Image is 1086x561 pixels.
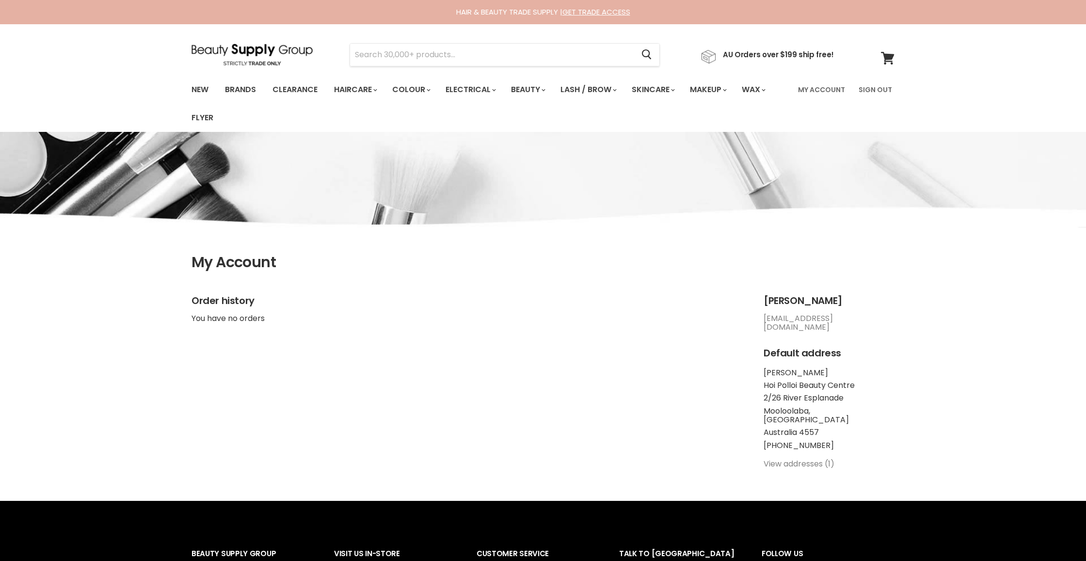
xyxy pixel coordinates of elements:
[184,80,216,100] a: New
[853,80,898,100] a: Sign Out
[192,254,894,271] h1: My Account
[179,7,907,17] div: HAIR & BEAUTY TRADE SUPPLY |
[764,313,833,333] a: [EMAIL_ADDRESS][DOMAIN_NAME]
[192,314,744,323] p: You have no orders
[350,44,634,66] input: Search
[764,428,894,437] li: Australia 4557
[179,76,907,132] nav: Main
[735,80,771,100] a: Wax
[218,80,263,100] a: Brands
[764,394,894,402] li: 2/26 River Esplanade
[764,381,894,390] li: Hoi Polloi Beauty Centre
[764,295,894,306] h2: [PERSON_NAME]
[764,458,834,469] a: View addresses (1)
[438,80,502,100] a: Electrical
[327,80,383,100] a: Haircare
[764,441,894,450] li: [PHONE_NUMBER]
[192,295,744,306] h2: Order history
[350,43,660,66] form: Product
[624,80,681,100] a: Skincare
[764,348,894,359] h2: Default address
[1038,515,1076,551] iframe: Gorgias live chat messenger
[764,369,894,377] li: [PERSON_NAME]
[265,80,325,100] a: Clearance
[184,108,221,128] a: Flyer
[792,80,851,100] a: My Account
[184,76,792,132] ul: Main menu
[683,80,733,100] a: Makeup
[385,80,436,100] a: Colour
[504,80,551,100] a: Beauty
[634,44,659,66] button: Search
[562,7,630,17] a: GET TRADE ACCESS
[553,80,623,100] a: Lash / Brow
[764,407,894,425] li: Mooloolaba, [GEOGRAPHIC_DATA]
